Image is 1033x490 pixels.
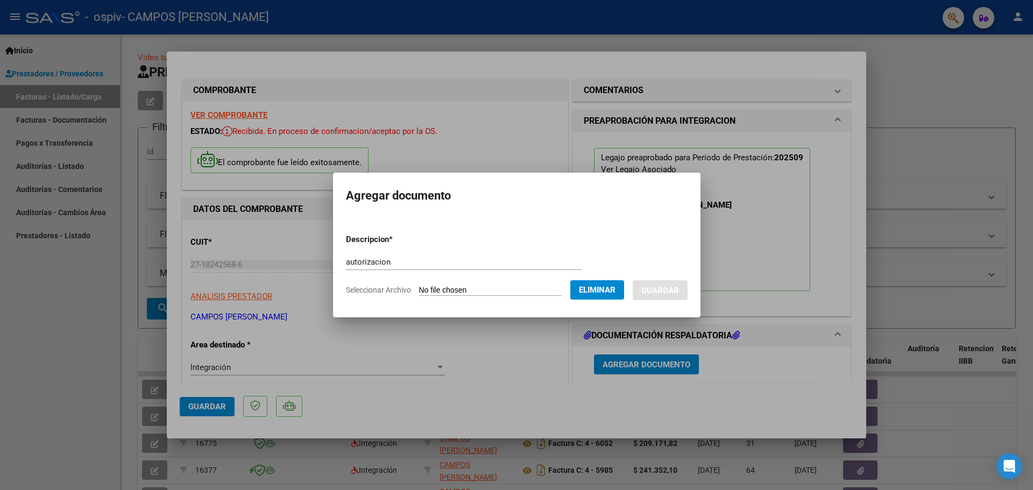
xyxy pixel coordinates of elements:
div: Open Intercom Messenger [996,453,1022,479]
p: Descripcion [346,233,449,246]
h2: Agregar documento [346,186,688,206]
span: Guardar [641,286,679,295]
button: Eliminar [570,280,624,300]
span: Eliminar [579,285,615,295]
button: Guardar [633,280,688,300]
span: Seleccionar Archivo [346,286,411,294]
